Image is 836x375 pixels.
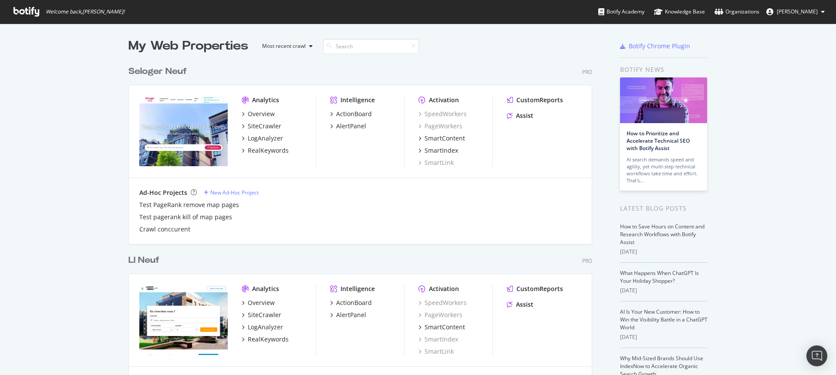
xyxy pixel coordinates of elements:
div: RealKeywords [248,146,289,155]
div: SiteCrawler [248,311,281,319]
div: New Ad-Hoc Project [210,189,259,196]
a: AlertPanel [330,122,366,131]
div: ActionBoard [336,110,372,118]
a: SmartContent [418,134,465,143]
span: Kruse Andreas [777,8,818,15]
div: AlertPanel [336,311,366,319]
a: RealKeywords [242,335,289,344]
div: CustomReports [516,285,563,293]
div: Analytics [252,96,279,104]
div: LI Neuf [128,254,159,267]
span: Welcome back, [PERSON_NAME] ! [46,8,125,15]
div: Latest Blog Posts [620,204,708,213]
div: SmartContent [425,323,465,331]
div: SmartIndex [425,146,458,155]
a: Test PageRank remove map pages [139,201,239,209]
div: RealKeywords [248,335,289,344]
div: LogAnalyzer [248,323,283,331]
a: Test pagerank kill of map pages [139,213,232,221]
div: ActionBoard [336,298,372,307]
a: PageWorkers [418,122,462,131]
a: How to Save Hours on Content and Research Workflows with Botify Assist [620,223,705,246]
a: What Happens When ChatGPT Is Your Holiday Shopper? [620,269,699,285]
a: SiteCrawler [242,311,281,319]
a: Assist [507,300,533,309]
div: Assist [516,300,533,309]
a: New Ad-Hoc Project [204,189,259,196]
a: How to Prioritize and Accelerate Technical SEO with Botify Assist [627,130,690,152]
div: Organizations [715,7,759,16]
div: Botify Chrome Plugin [629,42,690,50]
a: CustomReports [507,285,563,293]
div: SmartContent [425,134,465,143]
a: SmartLink [418,158,454,167]
a: CustomReports [507,96,563,104]
a: SmartLink [418,347,454,356]
a: LogAnalyzer [242,323,283,331]
button: Most recent crawl [255,39,316,53]
a: SpeedWorkers [418,298,467,307]
a: RealKeywords [242,146,289,155]
a: SpeedWorkers [418,110,467,118]
div: Ad-Hoc Projects [139,188,187,197]
div: Intelligence [340,285,375,293]
div: AlertPanel [336,122,366,131]
div: [DATE] [620,248,708,256]
div: Botify news [620,65,708,74]
a: LogAnalyzer [242,134,283,143]
div: [DATE] [620,287,708,295]
div: Most recent crawl [262,44,306,49]
a: LI Neuf [128,254,163,267]
a: ActionBoard [330,110,372,118]
img: selogerneuf.com [139,96,228,166]
div: Seloger Neuf [128,65,187,78]
a: Overview [242,298,275,307]
div: Botify Academy [598,7,644,16]
a: SmartIndex [418,146,458,155]
a: SmartIndex [418,335,458,344]
div: Intelligence [340,96,375,104]
a: Overview [242,110,275,118]
input: Search [323,39,419,54]
div: Activation [429,96,459,104]
div: Assist [516,111,533,120]
a: AlertPanel [330,311,366,319]
div: Analytics [252,285,279,293]
a: Seloger Neuf [128,65,190,78]
div: Overview [248,110,275,118]
a: Botify Chrome Plugin [620,42,690,50]
div: Knowledge Base [654,7,705,16]
button: [PERSON_NAME] [759,5,832,19]
div: Pro [582,257,592,265]
a: AI Is Your New Customer: How to Win the Visibility Battle in a ChatGPT World [620,308,708,331]
img: neuf.logic-immo.com [139,285,228,355]
div: My Web Properties [128,37,248,55]
img: How to Prioritize and Accelerate Technical SEO with Botify Assist [620,77,707,123]
a: ActionBoard [330,298,372,307]
div: LogAnalyzer [248,134,283,143]
div: Activation [429,285,459,293]
div: Overview [248,298,275,307]
a: Assist [507,111,533,120]
div: [DATE] [620,333,708,341]
a: SmartContent [418,323,465,331]
div: Pro [582,68,592,76]
div: SiteCrawler [248,122,281,131]
div: CustomReports [516,96,563,104]
a: SiteCrawler [242,122,281,131]
a: Crawl conccurent [139,225,190,234]
div: Open Intercom Messenger [806,345,827,366]
div: AI search demands speed and agility, yet multi-step technical workflows take time and effort. Tha... [627,156,701,184]
a: PageWorkers [418,311,462,319]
